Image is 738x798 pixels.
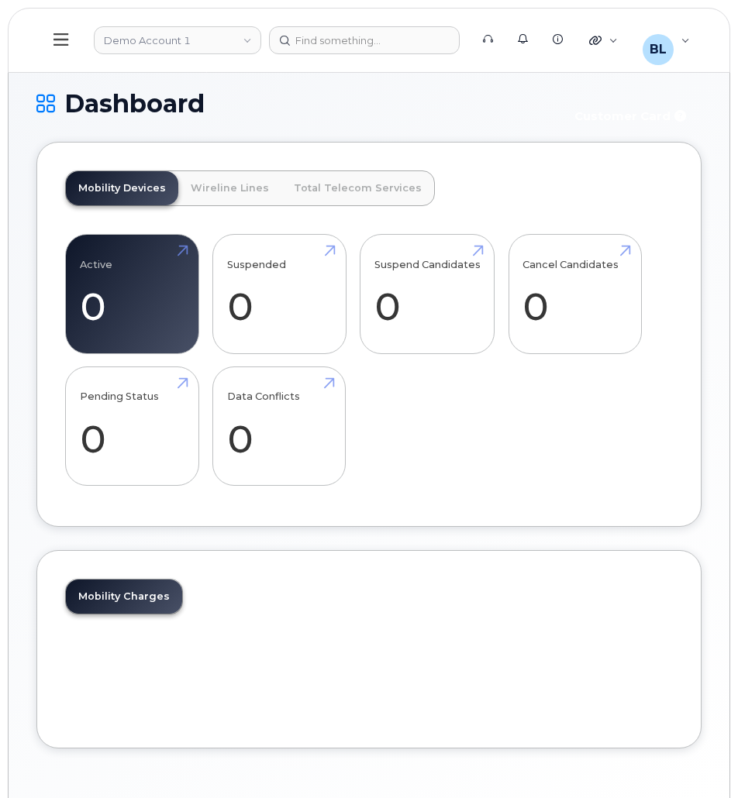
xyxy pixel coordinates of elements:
[374,243,481,346] a: Suspend Candidates 0
[562,102,702,129] button: Customer Card
[66,171,178,205] a: Mobility Devices
[227,243,332,346] a: Suspended 0
[36,90,554,117] h1: Dashboard
[178,171,281,205] a: Wireline Lines
[66,580,182,614] a: Mobility Charges
[80,243,184,346] a: Active 0
[227,375,332,477] a: Data Conflicts 0
[522,243,627,346] a: Cancel Candidates 0
[80,375,184,477] a: Pending Status 0
[281,171,434,205] a: Total Telecom Services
